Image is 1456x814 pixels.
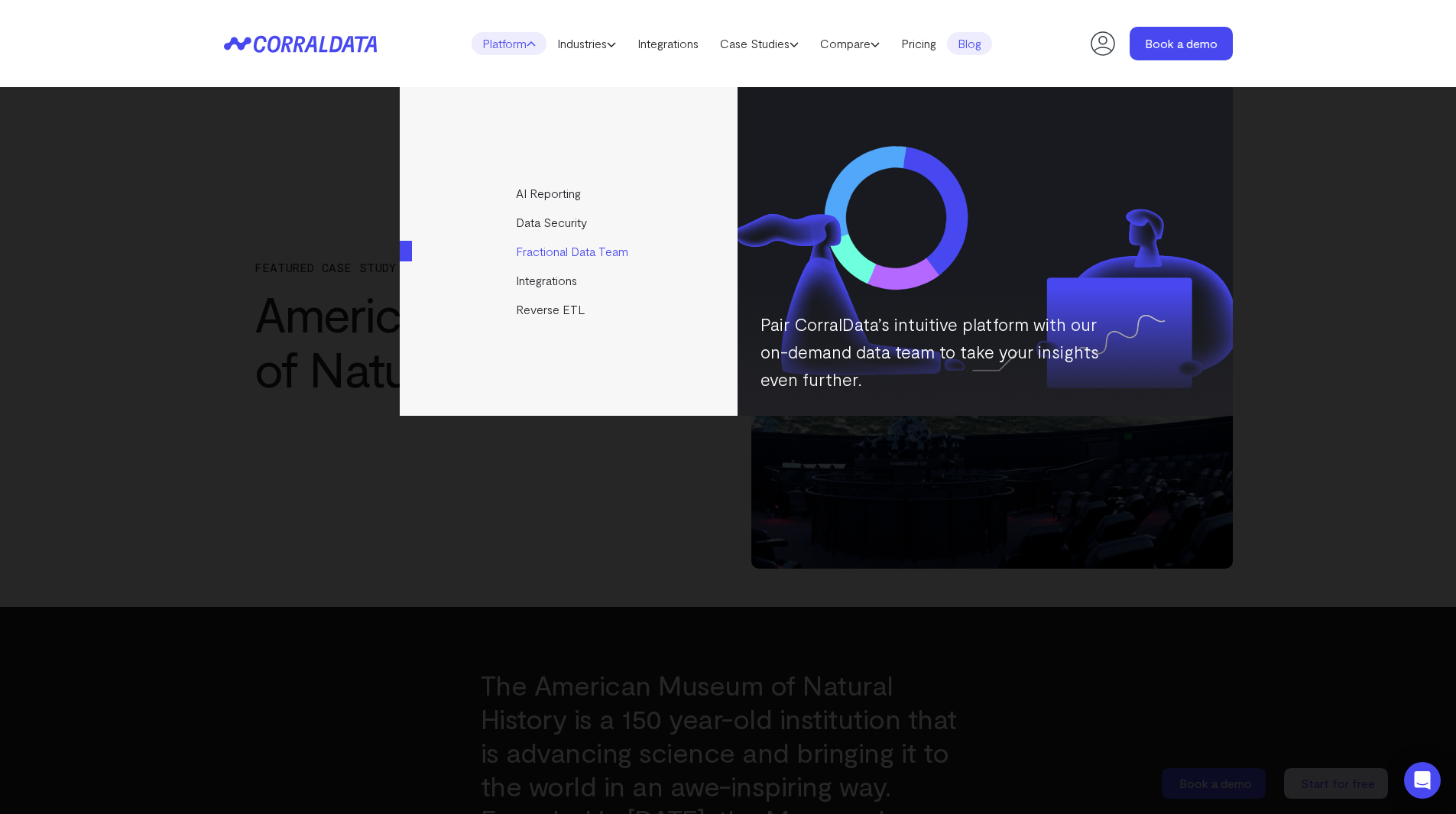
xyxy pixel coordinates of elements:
[947,32,992,55] a: Blog
[400,295,740,324] a: Reverse ETL
[1130,27,1233,60] a: Book a demo
[400,208,740,237] a: Data Security
[709,32,809,55] a: Case Studies
[809,32,890,55] a: Compare
[546,32,627,55] a: Industries
[1404,762,1441,799] div: Open Intercom Messenger
[472,32,546,55] a: Platform
[627,32,709,55] a: Integrations
[400,179,740,208] a: AI Reporting
[400,237,740,266] a: Fractional Data Team
[760,310,1104,393] p: Pair CorralData’s intuitive platform with our on-demand data team to take your insights even furt...
[400,266,740,295] a: Integrations
[890,32,947,55] a: Pricing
